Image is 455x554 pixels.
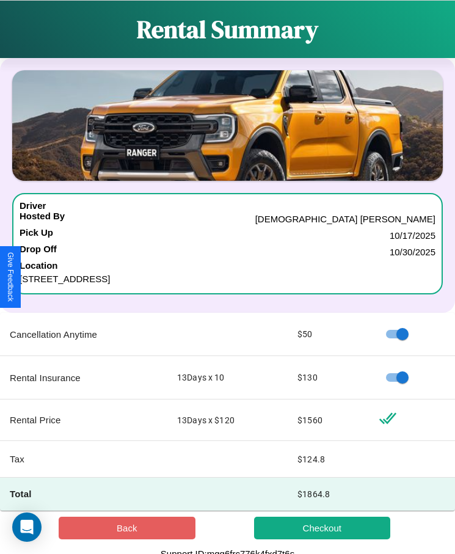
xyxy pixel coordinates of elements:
[167,356,288,399] td: 13 Days x 10
[288,356,369,399] td: $ 130
[6,252,15,302] div: Give Feedback
[10,412,158,428] p: Rental Price
[10,487,158,500] h4: Total
[12,512,42,542] div: Open Intercom Messenger
[20,260,435,271] h4: Location
[20,244,57,260] h4: Drop Off
[20,271,435,287] p: [STREET_ADDRESS]
[10,451,158,467] p: Tax
[167,399,288,441] td: 13 Days x $ 120
[255,211,435,227] p: [DEMOGRAPHIC_DATA] [PERSON_NAME]
[288,478,369,511] td: $ 1864.8
[254,517,391,539] button: Checkout
[20,227,53,244] h4: Pick Up
[20,211,65,227] h4: Hosted By
[390,244,435,260] p: 10 / 30 / 2025
[10,370,158,386] p: Rental Insurance
[137,13,318,46] h1: Rental Summary
[288,441,369,478] td: $ 124.8
[288,313,369,356] td: $ 50
[20,200,46,211] h4: Driver
[288,399,369,441] td: $ 1560
[390,227,435,244] p: 10 / 17 / 2025
[59,517,195,539] button: Back
[10,326,158,343] p: Cancellation Anytime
